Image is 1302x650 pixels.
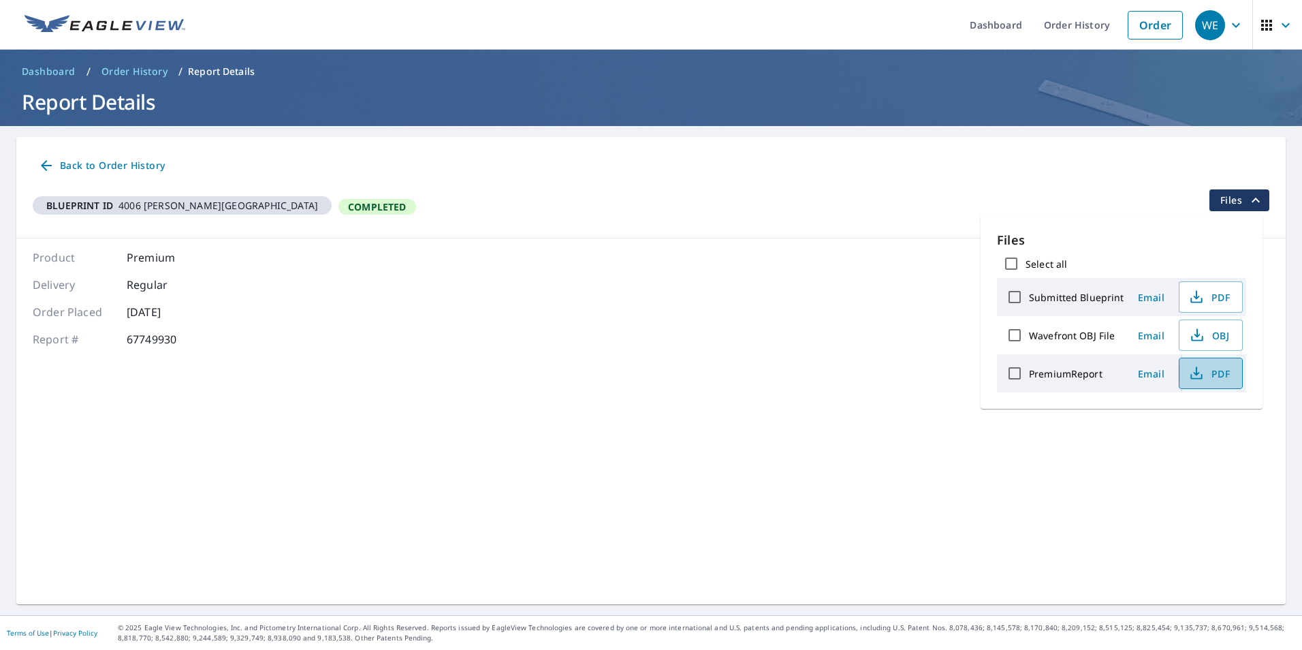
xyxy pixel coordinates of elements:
p: Product [33,249,114,266]
p: Delivery [33,277,114,293]
a: Order History [96,61,173,82]
span: Dashboard [22,65,76,78]
button: Email [1130,325,1173,346]
button: Email [1130,287,1173,308]
span: Completed [340,200,415,213]
p: Premium [127,249,208,266]
span: Email [1135,291,1168,304]
li: / [178,63,182,80]
button: PDF [1179,281,1243,313]
span: Order History [101,65,168,78]
h1: Report Details [16,88,1286,116]
p: Order Placed [33,304,114,320]
a: Dashboard [16,61,81,82]
span: Email [1135,329,1168,342]
a: Back to Order History [33,153,170,179]
label: Select all [1026,258,1067,270]
p: Report # [33,331,114,347]
p: | [7,629,97,637]
p: [DATE] [127,304,208,320]
p: © 2025 Eagle View Technologies, Inc. and Pictometry International Corp. All Rights Reserved. Repo... [118,623,1295,643]
em: Blueprint ID [46,199,113,212]
label: Submitted Blueprint [1029,291,1124,304]
a: Privacy Policy [53,628,97,638]
button: PDF [1179,358,1243,389]
button: filesDropdownBtn-67749930 [1209,189,1269,211]
label: Wavefront OBJ File [1029,329,1115,342]
span: PDF [1188,365,1231,382]
a: Terms of Use [7,628,49,638]
div: WE [1195,10,1225,40]
span: OBJ [1188,327,1231,343]
span: PDF [1188,289,1231,305]
nav: breadcrumb [16,61,1286,82]
p: Regular [127,277,208,293]
button: Email [1130,363,1173,384]
p: Files [997,231,1246,249]
label: PremiumReport [1029,367,1102,380]
span: Back to Order History [38,157,165,174]
p: 67749930 [127,331,208,347]
span: Email [1135,367,1168,380]
li: / [86,63,91,80]
img: EV Logo [25,15,185,35]
p: Report Details [188,65,255,78]
button: OBJ [1179,320,1243,351]
span: Files [1220,192,1264,208]
span: 4006 [PERSON_NAME][GEOGRAPHIC_DATA] [38,199,326,212]
a: Order [1128,11,1183,40]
